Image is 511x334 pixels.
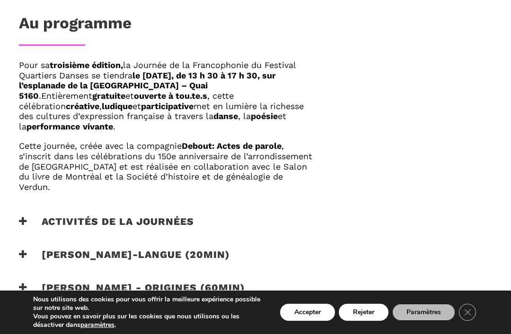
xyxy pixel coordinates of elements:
[213,111,238,121] strong: danse
[19,60,296,101] span: Pour sa la Journée de la Francophonie du Festival Quartiers Danses se tiendra .
[66,101,99,111] strong: créative
[459,304,476,321] button: Close GDPR Cookie Banner
[26,121,80,131] strong: performance
[83,121,113,131] strong: vivante
[339,304,388,321] button: Rejeter
[19,91,304,131] span: Entièrement et , cette célébration , et met en lumière la richesse des cultures d’expression fran...
[33,295,263,312] p: Nous utilisons des cookies pour vous offrir la meilleure expérience possible sur notre site web.
[80,321,115,329] button: paramètres
[141,101,194,111] strong: participative
[102,101,132,111] strong: ludique
[92,91,125,101] strong: gratuite
[251,111,278,121] strong: poésie
[134,91,207,101] strong: ouverte à tou.te.s
[182,141,282,151] strong: Debout: Actes de parole
[19,248,230,272] h3: [PERSON_NAME]-langue (20min)
[19,215,194,239] h3: Activités de la journées
[19,282,245,305] h3: [PERSON_NAME] - origines (60min)
[19,70,276,101] strong: le [DATE], de 13 h 30 à 17 h 30, sur l’esplanade de la [GEOGRAPHIC_DATA] – Quai 5160
[19,141,312,191] span: Cette journée, créée avec la compagnie , s’inscrit dans les célébrations du 150e anniversaire de ...
[33,312,263,329] p: Vous pouvez en savoir plus sur les cookies que nous utilisons ou les désactiver dans .
[280,304,335,321] button: Accepter
[392,304,455,321] button: Paramètres
[19,14,132,37] h1: Au programme
[50,60,123,70] strong: troisième édition,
